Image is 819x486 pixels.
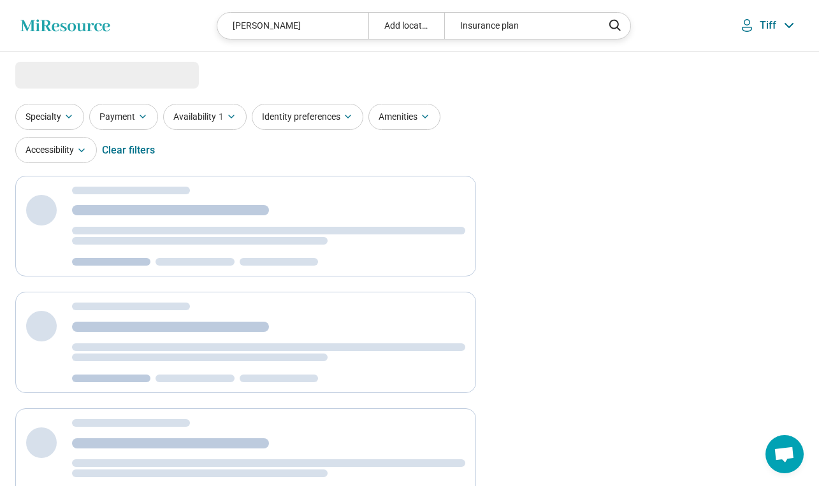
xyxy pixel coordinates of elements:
[15,137,97,163] button: Accessibility
[765,435,804,473] div: Open chat
[368,13,444,39] div: Add location
[163,104,247,130] button: Availability1
[217,13,368,39] div: [PERSON_NAME]
[760,19,776,32] p: Tiff
[219,110,224,124] span: 1
[89,104,158,130] button: Payment
[444,13,595,39] div: Insurance plan
[102,135,155,166] div: Clear filters
[15,62,122,87] span: Loading...
[368,104,440,130] button: Amenities
[15,104,84,130] button: Specialty
[252,104,363,130] button: Identity preferences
